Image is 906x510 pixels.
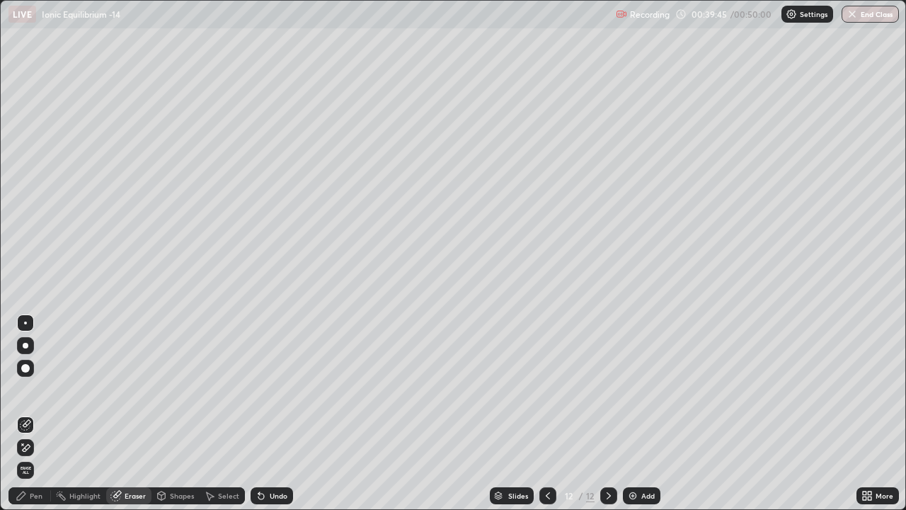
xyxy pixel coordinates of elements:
p: Recording [630,9,670,20]
p: Settings [800,11,827,18]
button: End Class [842,6,899,23]
div: / [579,492,583,500]
div: Add [641,492,655,499]
div: Slides [508,492,528,499]
img: class-settings-icons [786,8,797,20]
img: recording.375f2c34.svg [616,8,627,20]
div: Select [218,492,239,499]
div: 12 [586,489,595,502]
img: add-slide-button [627,490,638,501]
div: Undo [270,492,287,499]
div: Pen [30,492,42,499]
div: Shapes [170,492,194,499]
div: Eraser [125,492,146,499]
div: Highlight [69,492,101,499]
p: Ionic Equilibrium -14 [42,8,120,20]
div: 12 [562,492,576,500]
p: LIVE [13,8,32,20]
span: Erase all [18,466,33,475]
img: end-class-cross [847,8,858,20]
div: More [876,492,893,499]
